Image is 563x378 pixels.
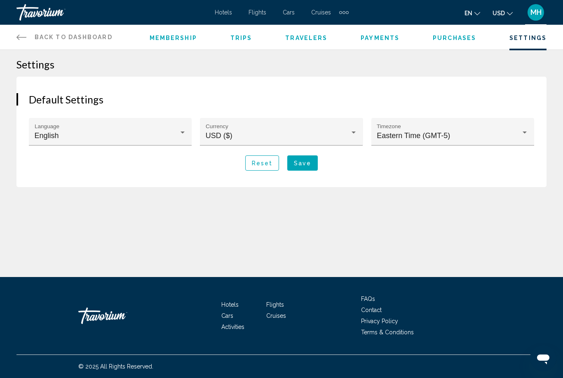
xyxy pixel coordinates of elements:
span: © 2025 All Rights Reserved. [78,363,153,370]
a: Settings [509,35,547,41]
a: Flights [249,9,266,16]
span: Back to Dashboard [35,34,113,40]
a: Terms & Conditions [361,329,414,336]
a: Hotels [215,9,232,16]
a: Travelers [285,35,327,41]
span: MH [530,8,542,16]
span: USD [493,10,505,16]
button: User Menu [525,4,547,21]
a: Membership [150,35,197,41]
a: FAQs [361,296,375,302]
h1: Settings [16,58,547,70]
a: Activities [221,324,244,330]
button: Reset [245,155,279,171]
span: Eastern Time (GMT-5) [377,131,450,140]
iframe: Button to launch messaging window [530,345,556,371]
button: Save [287,155,318,171]
a: Travorium [16,4,206,21]
a: Privacy Policy [361,318,398,324]
a: Flights [266,301,284,308]
span: Save [294,160,311,167]
a: Cruises [266,312,286,319]
a: Cruises [311,9,331,16]
a: Payments [361,35,399,41]
a: Purchases [433,35,476,41]
a: Contact [361,307,382,313]
a: Trips [230,35,252,41]
button: Extra navigation items [339,6,349,19]
button: Change currency [493,7,513,19]
span: Reset [252,160,273,167]
a: Cars [283,9,295,16]
span: English [35,131,59,140]
span: en [464,10,472,16]
a: Cars [221,312,233,319]
span: USD ($) [206,131,232,140]
button: Change language [464,7,480,19]
a: Hotels [221,301,239,308]
h2: Default Settings [29,93,534,106]
a: Travorium [78,303,161,328]
a: Back to Dashboard [16,25,113,49]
